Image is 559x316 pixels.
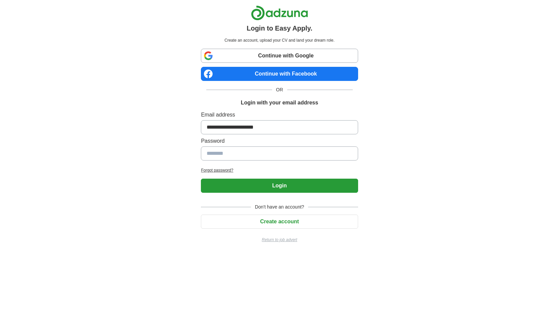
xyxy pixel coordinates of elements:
[251,5,308,20] img: Adzuna logo
[241,99,318,107] h1: Login with your email address
[201,237,358,243] a: Return to job advert
[201,111,358,119] label: Email address
[201,67,358,81] a: Continue with Facebook
[201,49,358,63] a: Continue with Google
[202,37,356,43] p: Create an account, upload your CV and land your dream role.
[201,179,358,193] button: Login
[272,86,287,93] span: OR
[201,215,358,229] button: Create account
[201,219,358,224] a: Create account
[247,23,312,33] h1: Login to Easy Apply.
[201,137,358,145] label: Password
[201,167,358,173] a: Forgot password?
[251,204,308,211] span: Don't have an account?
